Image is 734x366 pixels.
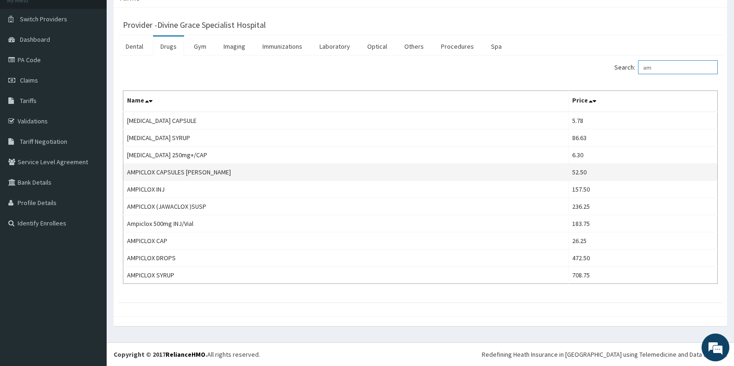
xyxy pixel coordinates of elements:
[568,215,718,232] td: 183.75
[5,253,177,286] textarea: Type your message and hit 'Enter'
[166,350,205,359] a: RelianceHMO
[123,21,266,29] h3: Provider - Divine Grace Specialist Hospital
[17,46,38,70] img: d_794563401_company_1708531726252_794563401
[568,232,718,250] td: 26.25
[568,91,718,112] th: Price
[482,350,727,359] div: Redefining Heath Insurance in [GEOGRAPHIC_DATA] using Telemedicine and Data Science!
[107,342,734,366] footer: All rights reserved.
[123,181,568,198] td: AMPICLOX INJ
[123,232,568,250] td: AMPICLOX CAP
[568,267,718,284] td: 708.75
[568,198,718,215] td: 236.25
[153,37,184,56] a: Drugs
[434,37,481,56] a: Procedures
[123,129,568,147] td: [MEDICAL_DATA] SYRUP
[20,76,38,84] span: Claims
[568,129,718,147] td: 86.63
[216,37,253,56] a: Imaging
[614,60,718,74] label: Search:
[568,147,718,164] td: 6.30
[186,37,214,56] a: Gym
[568,164,718,181] td: 52.50
[568,112,718,129] td: 5.78
[123,215,568,232] td: Ampiclox 500mg INJ/Vial
[123,250,568,267] td: AMPICLOX DROPS
[255,37,310,56] a: Immunizations
[48,52,156,64] div: Chat with us now
[123,164,568,181] td: AMPICLOX CAPSULES [PERSON_NAME]
[20,137,67,146] span: Tariff Negotiation
[123,267,568,284] td: AMPICLOX SYRUP
[54,117,128,211] span: We're online!
[118,37,151,56] a: Dental
[123,91,568,112] th: Name
[123,147,568,164] td: [MEDICAL_DATA] 250mg+/CAP
[20,96,37,105] span: Tariffs
[152,5,174,27] div: Minimize live chat window
[114,350,207,359] strong: Copyright © 2017 .
[20,15,67,23] span: Switch Providers
[568,250,718,267] td: 472.50
[123,198,568,215] td: AMPICLOX (JAWACLOX )SUSP
[484,37,509,56] a: Spa
[568,181,718,198] td: 157.50
[20,35,50,44] span: Dashboard
[397,37,431,56] a: Others
[123,112,568,129] td: [MEDICAL_DATA] CAPSULE
[638,60,718,74] input: Search:
[312,37,357,56] a: Laboratory
[360,37,395,56] a: Optical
